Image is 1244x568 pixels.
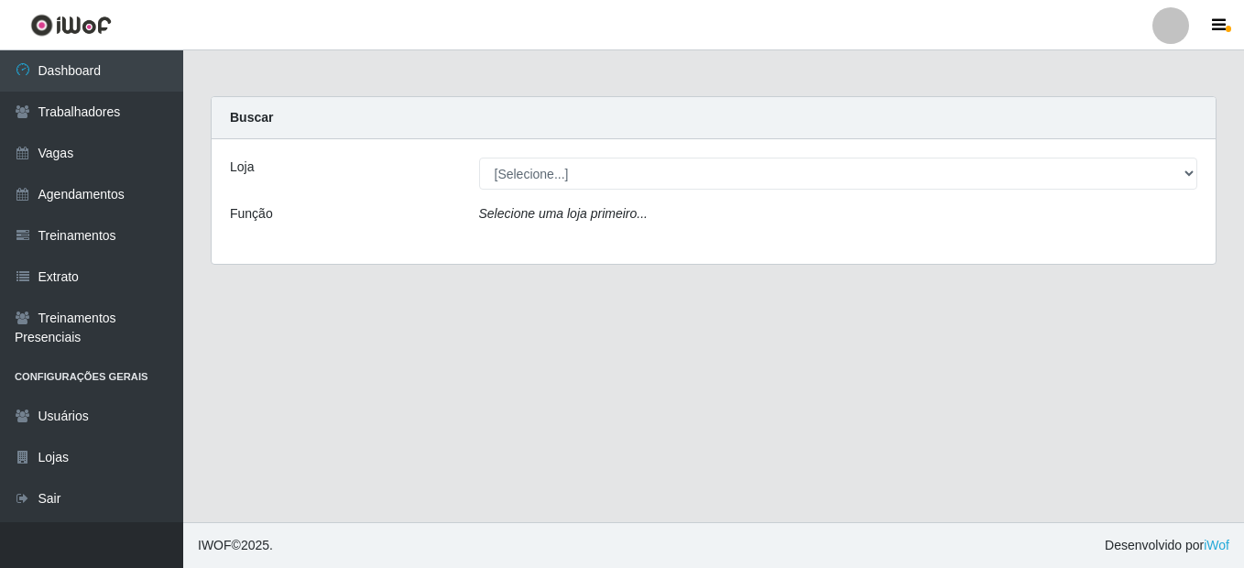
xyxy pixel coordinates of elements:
a: iWof [1204,538,1229,552]
label: Loja [230,158,254,177]
span: IWOF [198,538,232,552]
strong: Buscar [230,110,273,125]
i: Selecione uma loja primeiro... [479,206,648,221]
span: Desenvolvido por [1105,536,1229,555]
span: © 2025 . [198,536,273,555]
label: Função [230,204,273,224]
img: CoreUI Logo [30,14,112,37]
